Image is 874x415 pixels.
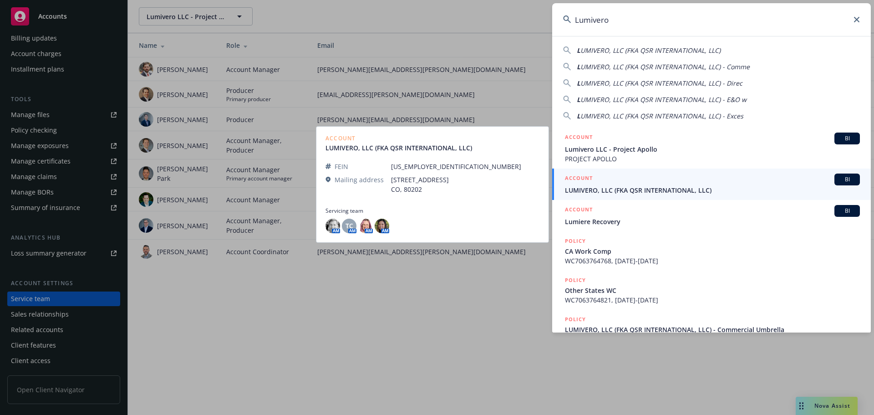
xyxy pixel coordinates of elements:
[580,62,750,71] span: UMIVERO, LLC (FKA QSR INTERNATIONAL, LLC) - Comme
[552,200,871,231] a: ACCOUNTBILumiere Recovery
[565,295,860,305] span: WC7063764821, [DATE]-[DATE]
[552,231,871,271] a: POLICYCA Work CompWC7063764768, [DATE]-[DATE]
[565,133,593,143] h5: ACCOUNT
[565,217,860,226] span: Lumiere Recovery
[565,286,860,295] span: Other States WC
[577,112,580,120] span: L
[552,271,871,310] a: POLICYOther States WCWC7063764821, [DATE]-[DATE]
[577,79,580,87] span: L
[565,185,860,195] span: LUMIVERO, LLC (FKA QSR INTERNATIONAL, LLC)
[580,95,747,104] span: UMIVERO, LLC (FKA QSR INTERNATIONAL, LLC) - E&O w
[565,154,860,164] span: PROJECT APOLLO
[838,175,856,184] span: BI
[552,169,871,200] a: ACCOUNTBILUMIVERO, LLC (FKA QSR INTERNATIONAL, LLC)
[580,46,721,55] span: UMIVERO, LLC (FKA QSR INTERNATIONAL, LLC)
[565,205,593,216] h5: ACCOUNT
[552,128,871,169] a: ACCOUNTBILumivero LLC - Project ApolloPROJECT APOLLO
[565,325,860,334] span: LUMIVERO, LLC (FKA QSR INTERNATIONAL, LLC) - Commercial Umbrella
[838,134,856,143] span: BI
[577,95,580,104] span: L
[552,310,871,349] a: POLICYLUMIVERO, LLC (FKA QSR INTERNATIONAL, LLC) - Commercial Umbrella
[565,144,860,154] span: Lumivero LLC - Project Apollo
[565,246,860,256] span: CA Work Comp
[838,207,856,215] span: BI
[577,62,580,71] span: L
[565,315,586,324] h5: POLICY
[565,276,586,285] h5: POLICY
[577,46,580,55] span: L
[565,256,860,266] span: WC7063764768, [DATE]-[DATE]
[580,79,742,87] span: UMIVERO, LLC (FKA QSR INTERNATIONAL, LLC) - Direc
[552,3,871,36] input: Search...
[565,174,593,184] h5: ACCOUNT
[580,112,743,120] span: UMIVERO, LLC (FKA QSR INTERNATIONAL, LLC) - Exces
[565,236,586,246] h5: POLICY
